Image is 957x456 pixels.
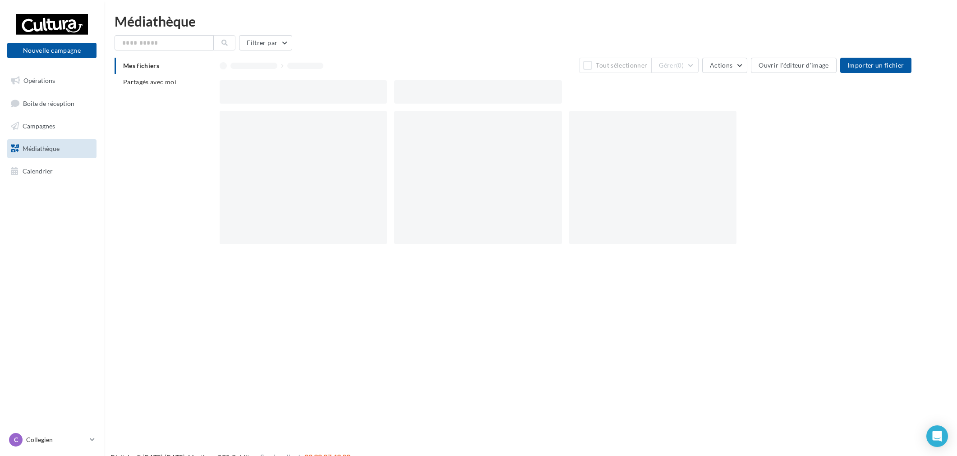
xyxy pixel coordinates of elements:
button: Actions [702,58,747,73]
span: Partagés avec moi [123,78,176,86]
button: Gérer(0) [651,58,699,73]
span: (0) [676,62,684,69]
button: Importer un fichier [840,58,911,73]
span: Calendrier [23,167,53,174]
a: C Collegien [7,431,97,448]
span: Médiathèque [23,145,60,152]
button: Nouvelle campagne [7,43,97,58]
span: Mes fichiers [123,62,159,69]
a: Campagnes [5,117,98,136]
div: Open Intercom Messenger [926,425,948,447]
span: Opérations [23,77,55,84]
a: Boîte de réception [5,94,98,113]
span: Boîte de réception [23,99,74,107]
a: Médiathèque [5,139,98,158]
button: Filtrer par [239,35,292,50]
a: Calendrier [5,162,98,181]
span: Actions [710,61,732,69]
span: C [14,435,18,444]
span: Campagnes [23,122,55,130]
p: Collegien [26,435,86,444]
div: Médiathèque [115,14,946,28]
span: Importer un fichier [847,61,904,69]
button: Ouvrir l'éditeur d'image [751,58,836,73]
button: Tout sélectionner [579,58,651,73]
a: Opérations [5,71,98,90]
